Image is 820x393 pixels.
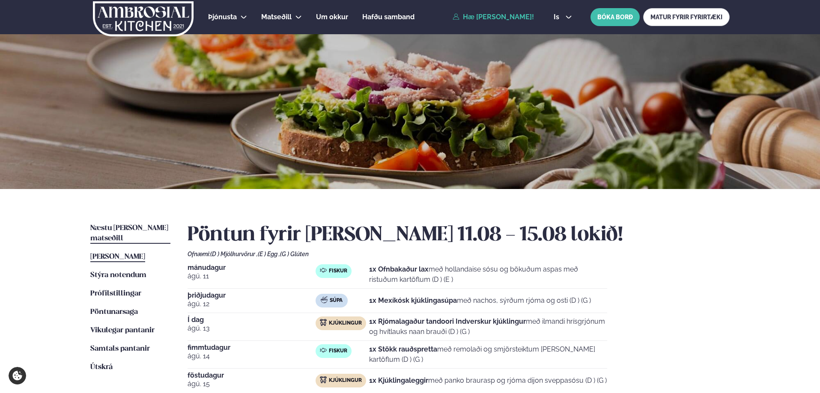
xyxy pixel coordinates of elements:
a: Cookie settings [9,367,26,384]
a: [PERSON_NAME] [90,252,145,262]
img: fish.svg [320,267,327,274]
a: Útskrá [90,362,113,372]
span: Næstu [PERSON_NAME] matseðill [90,225,168,242]
a: Þjónusta [208,12,237,22]
strong: 1x Rjómalagaður tandoori Indverskur kjúklingur [369,317,526,325]
h2: Pöntun fyrir [PERSON_NAME] 11.08 - 15.08 lokið! [188,223,730,247]
a: MATUR FYRIR FYRIRTÆKI [643,8,730,26]
button: is [547,14,579,21]
span: þriðjudagur [188,292,316,299]
span: is [554,14,562,21]
span: (D ) Mjólkurvörur , [210,251,258,257]
span: ágú. 15 [188,379,316,389]
span: (G ) Glúten [280,251,309,257]
span: ágú. 12 [188,299,316,309]
strong: 1x Mexíkósk kjúklingasúpa [369,296,457,304]
img: chicken.svg [320,319,327,326]
span: Prófílstillingar [90,290,141,297]
span: (E ) Egg , [258,251,280,257]
span: Fiskur [329,268,347,275]
strong: 1x Ofnbakaður lax [369,265,429,273]
a: Samtals pantanir [90,344,150,354]
span: Samtals pantanir [90,345,150,352]
span: Fiskur [329,348,347,355]
span: Hafðu samband [362,13,414,21]
span: Súpa [330,297,343,304]
p: með nachos, sýrðum rjóma og osti (D ) (G ) [369,295,591,306]
a: Um okkur [316,12,348,22]
span: fimmtudagur [188,344,316,351]
span: Um okkur [316,13,348,21]
a: Hafðu samband [362,12,414,22]
span: Pöntunarsaga [90,308,138,316]
span: ágú. 11 [188,271,316,281]
img: soup.svg [321,296,328,303]
img: chicken.svg [320,376,327,383]
a: Vikulegar pantanir [90,325,155,336]
a: Næstu [PERSON_NAME] matseðill [90,223,170,244]
p: með remolaði og smjörsteiktum [PERSON_NAME] kartöflum (D ) (G ) [369,344,607,365]
span: ágú. 14 [188,351,316,361]
p: með ilmandi hrísgrjónum og hvítlauks naan brauði (D ) (G ) [369,316,607,337]
button: BÓKA BORÐ [590,8,640,26]
a: Prófílstillingar [90,289,141,299]
span: Stýra notendum [90,272,146,279]
span: Kjúklingur [329,377,362,384]
img: fish.svg [320,347,327,354]
a: Stýra notendum [90,270,146,281]
span: Matseðill [261,13,292,21]
a: Pöntunarsaga [90,307,138,317]
span: mánudagur [188,264,316,271]
span: Útskrá [90,363,113,371]
span: Vikulegar pantanir [90,327,155,334]
span: Kjúklingur [329,320,362,327]
div: Ofnæmi: [188,251,730,257]
img: logo [92,1,194,36]
p: með hollandaise sósu og bökuðum aspas með ristuðum kartöflum (D ) (E ) [369,264,607,285]
a: Hæ [PERSON_NAME]! [453,13,534,21]
span: ágú. 13 [188,323,316,334]
span: [PERSON_NAME] [90,253,145,260]
span: Þjónusta [208,13,237,21]
span: Í dag [188,316,316,323]
strong: 1x Stökk rauðspretta [369,345,437,353]
strong: 1x Kjúklingaleggir [369,376,428,384]
p: með panko braurasp og rjóma dijon sveppasósu (D ) (G ) [369,375,607,386]
a: Matseðill [261,12,292,22]
span: föstudagur [188,372,316,379]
